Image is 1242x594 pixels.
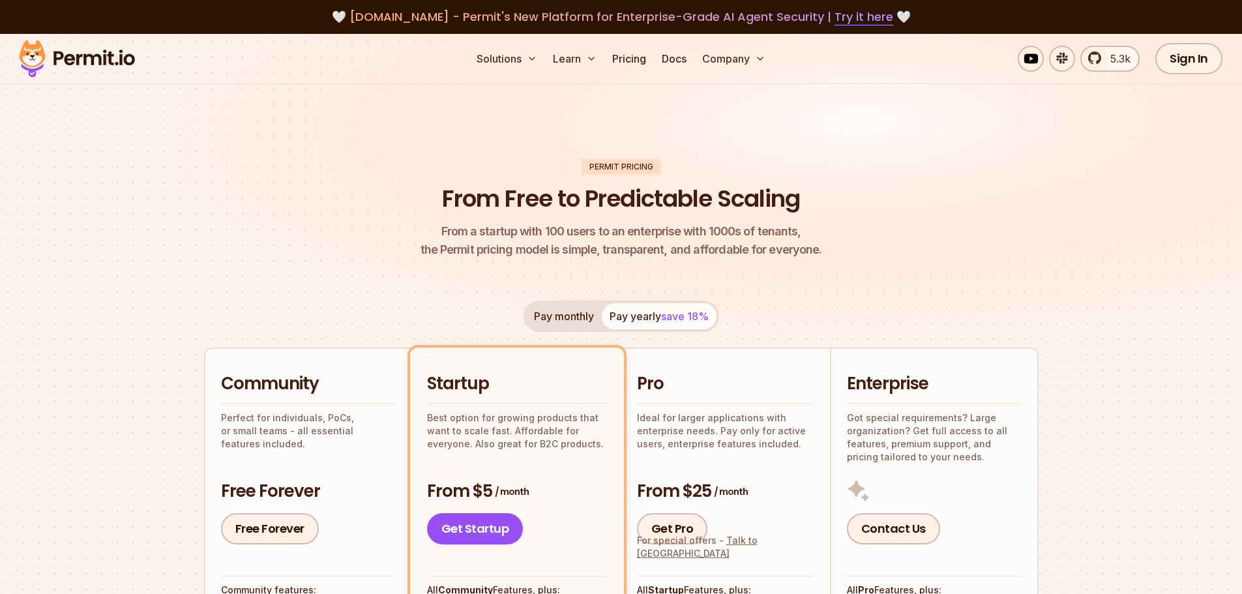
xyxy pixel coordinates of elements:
a: Get Startup [427,513,524,544]
h3: From $5 [427,480,607,503]
h3: Free Forever [221,480,397,503]
p: Best option for growing products that want to scale fast. Affordable for everyone. Also great for... [427,411,607,451]
h2: Pro [637,372,814,396]
a: Free Forever [221,513,319,544]
a: Contact Us [847,513,940,544]
span: 5.3k [1102,51,1131,67]
div: For special offers - [637,534,814,560]
span: From a startup with 100 users to an enterprise with 1000s of tenants, [421,222,822,241]
span: / month [495,485,529,498]
p: Perfect for individuals, PoCs, or small teams - all essential features included. [221,411,397,451]
span: [DOMAIN_NAME] - Permit's New Platform for Enterprise-Grade AI Agent Security | [349,8,893,25]
a: 5.3k [1080,46,1140,72]
h2: Community [221,372,397,396]
h2: Enterprise [847,372,1022,396]
div: Permit Pricing [582,159,661,175]
a: Sign In [1155,43,1222,74]
a: Docs [657,46,692,72]
button: Solutions [471,46,542,72]
h1: From Free to Predictable Scaling [442,183,800,215]
div: 🤍 🤍 [31,8,1211,26]
h3: From $25 [637,480,814,503]
span: / month [714,485,748,498]
a: Try it here [835,8,893,25]
a: Pricing [607,46,651,72]
img: Permit logo [13,37,141,81]
button: Company [697,46,771,72]
button: Pay monthly [526,303,602,329]
p: Ideal for larger applications with enterprise needs. Pay only for active users, enterprise featur... [637,411,814,451]
h2: Startup [427,372,607,396]
button: Learn [548,46,602,72]
a: Get Pro [637,513,708,544]
p: the Permit pricing model is simple, transparent, and affordable for everyone. [421,222,822,259]
p: Got special requirements? Large organization? Get full access to all features, premium support, a... [847,411,1022,464]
